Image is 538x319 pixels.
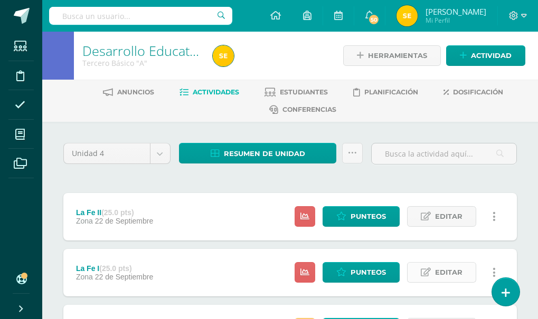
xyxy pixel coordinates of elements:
a: Punteos [323,206,400,227]
span: 22 de Septiembre [95,217,154,225]
strong: (25.0 pts) [99,264,131,273]
span: Punteos [351,263,386,282]
a: Resumen de unidad [179,143,337,163]
div: La Fe I [76,264,153,273]
img: 4bad093d77cd7ecf46967f1ed9d7601c.png [213,45,234,66]
a: Anuncios [103,84,154,101]
span: Unidad 4 [72,143,142,163]
input: Busca un usuario... [49,7,232,25]
span: Estudiantes [280,88,328,96]
a: Actividad [446,45,525,66]
img: 4bad093d77cd7ecf46967f1ed9d7601c.png [397,5,418,26]
div: La Fe II [76,208,153,217]
a: Unidad 4 [64,143,170,163]
span: Anuncios [117,88,154,96]
a: Estudiantes [265,84,328,101]
span: Actividades [193,88,239,96]
span: Herramientas [368,46,427,65]
span: Editar [435,263,463,282]
span: 50 [368,14,380,25]
a: Dosificación [443,84,503,101]
span: Punteos [351,207,386,226]
span: [PERSON_NAME] [426,6,486,17]
span: Conferencias [282,105,336,113]
span: Resumen de unidad [224,144,305,163]
span: Planificación [364,88,418,96]
a: Desarrollo Educativo y Proyecto de Vida [82,42,323,60]
a: Punteos [323,262,400,283]
span: Zona [76,273,93,281]
a: Herramientas [343,45,441,66]
strong: (25.0 pts) [101,208,134,217]
span: Zona [76,217,93,225]
a: Planificación [353,84,418,101]
span: Actividad [471,46,512,65]
a: Actividades [180,84,239,101]
h1: Desarrollo Educativo y Proyecto de Vida [82,43,200,58]
a: Conferencias [269,101,336,118]
span: Editar [435,207,463,226]
span: Mi Perfil [426,16,486,25]
div: Tercero Básico 'A' [82,58,200,68]
span: 22 de Septiembre [95,273,154,281]
input: Busca la actividad aquí... [372,143,516,164]
span: Dosificación [453,88,503,96]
